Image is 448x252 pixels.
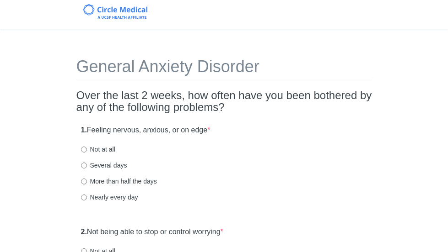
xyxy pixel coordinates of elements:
label: Not at all [81,145,115,154]
label: Not being able to stop or control worrying [81,227,223,237]
label: Nearly every day [81,193,138,202]
h1: General Anxiety Disorder [76,58,372,80]
label: More than half the days [81,177,157,186]
input: Not at all [81,147,87,152]
label: Feeling nervous, anxious, or on edge [81,125,211,136]
h2: Over the last 2 weeks, how often have you been bothered by any of the following problems? [76,89,372,114]
img: Circle Medical Logo [83,4,148,19]
input: More than half the days [81,178,87,184]
label: Several days [81,161,127,170]
input: Nearly every day [81,194,87,200]
strong: 2. [81,228,87,236]
strong: 1. [81,126,87,134]
input: Several days [81,163,87,168]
